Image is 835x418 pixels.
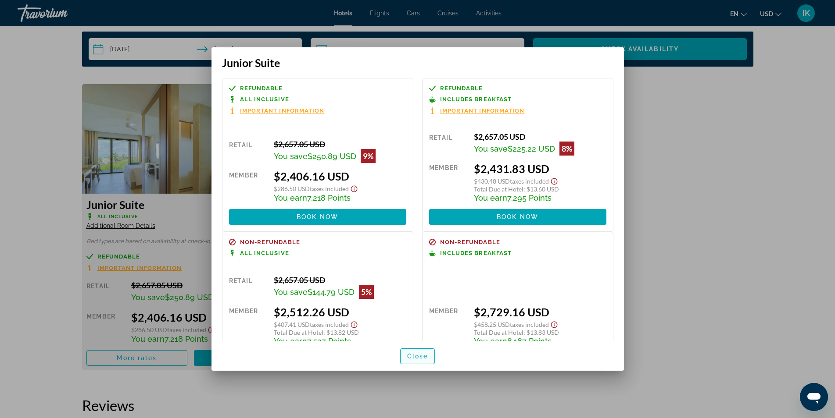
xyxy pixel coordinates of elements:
div: $2,657.05 USD [274,275,406,285]
span: 7,537 Points [307,337,351,346]
span: Taxes included [310,321,349,328]
span: Total Due at Hotel [274,329,323,336]
span: Important Information [440,108,525,113]
span: Includes Breakfast [440,250,512,256]
div: $2,512.26 USD [274,305,406,319]
span: Taxes included [510,321,549,328]
div: $2,729.16 USD [474,305,606,319]
button: Show Taxes and Fees disclaimer [549,319,559,329]
div: 8% [559,142,574,156]
div: $2,406.16 USD [274,170,406,183]
div: $2,657.05 USD [474,132,606,142]
span: 7,295 Points [507,193,552,202]
div: Retail [429,132,467,156]
h3: Junior Suite [222,56,613,69]
span: 8,187 Points [507,337,552,346]
div: $2,431.83 USD [474,162,606,175]
span: You earn [474,337,507,346]
div: 5% [359,285,374,299]
span: Book now [297,213,338,220]
span: You save [474,144,508,153]
div: Retail [229,139,267,163]
button: Book now [229,209,406,225]
div: $2,657.05 USD [274,139,406,149]
span: All Inclusive [240,96,289,102]
div: : $13.82 USD [274,329,406,336]
span: 7,218 Points [307,193,351,202]
span: Non-refundable [240,239,300,245]
div: : $13.60 USD [474,185,606,193]
a: Refundable [229,85,406,92]
span: $286.50 USD [274,185,310,192]
div: Member [429,305,467,346]
span: Close [407,353,428,360]
span: Important Information [240,108,325,113]
span: $430.48 USD [474,177,510,185]
button: Important Information [429,107,525,114]
button: Important Information [229,107,325,114]
a: Refundable [429,85,606,92]
button: Show Taxes and Fees disclaimer [349,183,359,193]
span: Refundable [440,85,483,91]
span: Total Due at Hotel [474,185,523,193]
span: $407.41 USD [274,321,310,328]
button: Show Taxes and Fees disclaimer [349,319,359,329]
span: Book now [497,213,538,220]
span: $144.79 USD [308,287,355,297]
button: Show Taxes and Fees disclaimer [549,175,559,185]
span: $250.89 USD [308,152,356,161]
span: Non-refundable [440,239,500,245]
span: Includes Breakfast [440,96,512,102]
button: Close [400,348,435,364]
div: Member [229,305,267,346]
span: Taxes included [310,185,349,192]
div: Retail [229,275,267,299]
span: You save [274,287,308,297]
span: $225.22 USD [508,144,555,153]
button: Book now [429,209,606,225]
span: You save [274,152,308,161]
span: Taxes included [510,177,549,185]
span: You earn [474,193,507,202]
div: Member [229,170,267,202]
span: You earn [274,193,307,202]
span: Refundable [240,85,283,91]
span: All Inclusive [240,250,289,256]
div: : $13.83 USD [474,329,606,336]
span: You earn [274,337,307,346]
div: 9% [361,149,376,163]
div: Member [429,162,467,202]
span: $458.25 USD [474,321,510,328]
span: Total Due at Hotel [474,329,523,336]
iframe: Button to launch messaging window [800,383,828,411]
